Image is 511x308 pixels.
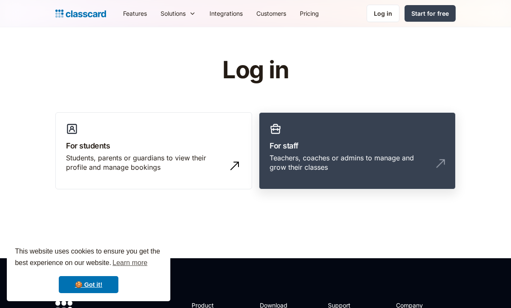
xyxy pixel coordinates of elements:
[111,257,149,269] a: learn more about cookies
[250,4,293,23] a: Customers
[293,4,326,23] a: Pricing
[203,4,250,23] a: Integrations
[66,140,241,151] h3: For students
[270,140,445,151] h3: For staff
[259,112,456,190] a: For staffTeachers, coaches or admins to manage and grow their classes
[154,4,203,23] div: Solutions
[55,8,106,20] a: Logo
[59,276,118,293] a: dismiss cookie message
[15,246,162,269] span: This website uses cookies to ensure you get the best experience on our website.
[405,5,456,22] a: Start for free
[116,4,154,23] a: Features
[367,5,399,22] a: Log in
[374,9,392,18] div: Log in
[411,9,449,18] div: Start for free
[270,153,428,172] div: Teachers, coaches or admins to manage and grow their classes
[7,238,170,301] div: cookieconsent
[121,57,391,83] h1: Log in
[161,9,186,18] div: Solutions
[55,112,252,190] a: For studentsStudents, parents or guardians to view their profile and manage bookings
[66,153,224,172] div: Students, parents or guardians to view their profile and manage bookings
